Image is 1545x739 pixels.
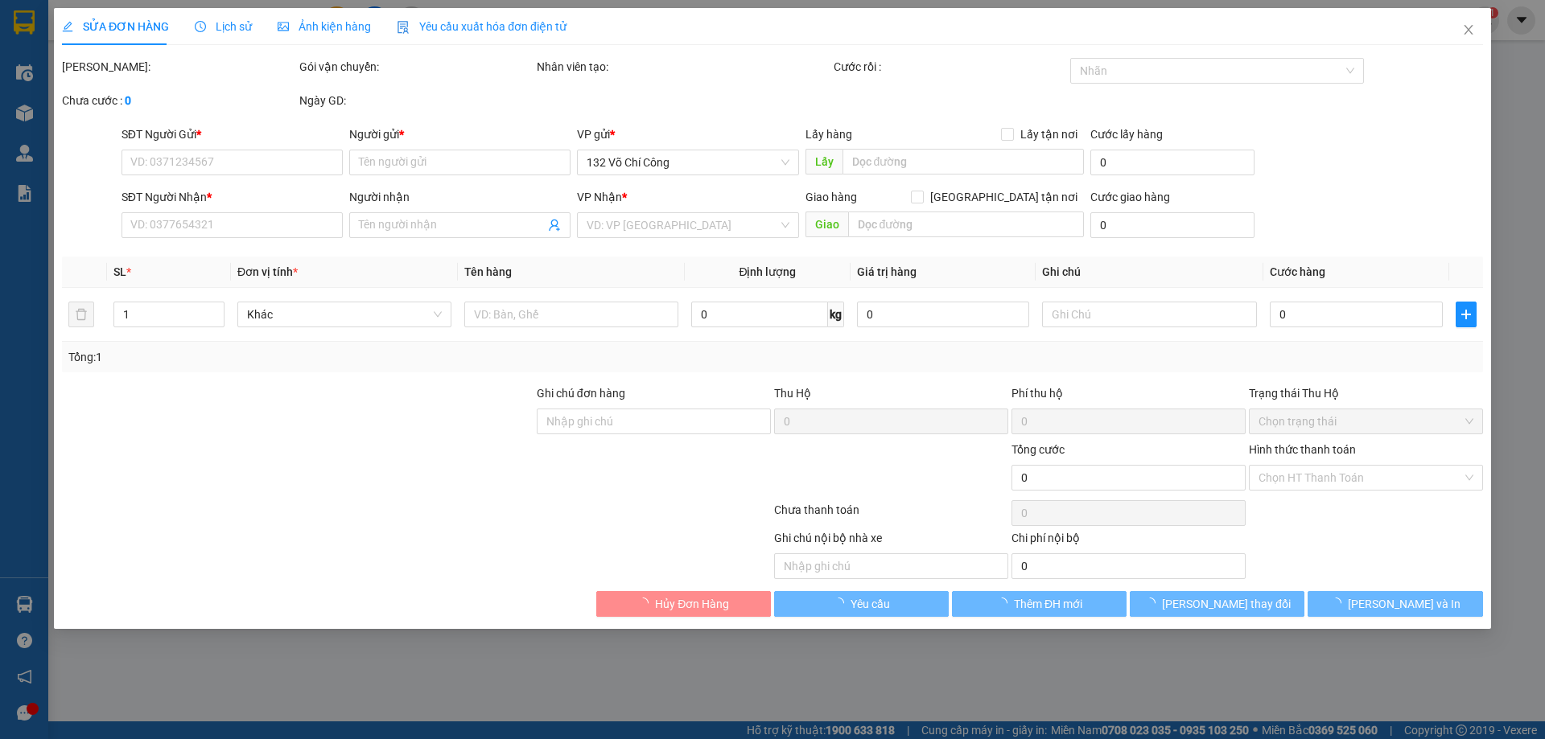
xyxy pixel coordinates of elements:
div: SĐT Người Gửi [122,125,343,143]
div: Người nhận [349,188,571,206]
label: Cước lấy hàng [1090,128,1163,141]
span: 132 Võ Chí Công [587,150,789,174]
div: VP gửi [578,125,799,143]
div: Nhân viên tạo: [537,58,830,76]
span: Định lượng [740,265,797,278]
input: Ghi chú đơn hàng [537,409,771,434]
div: Người gửi [349,125,571,143]
span: Đơn vị tính [237,265,298,278]
span: picture [278,21,289,32]
input: VD: Bàn, Ghế [464,302,678,327]
input: Dọc đường [848,211,1084,237]
div: Phí thu hộ [1011,384,1246,409]
span: SỬA ĐƠN HÀNG [62,20,169,33]
span: Giao hàng [805,191,857,203]
span: loading [996,597,1014,609]
span: Cước hàng [1270,265,1325,278]
span: VP Nhận [578,191,623,203]
span: Thu Hộ [774,387,811,400]
div: Trạng thái Thu Hộ [1249,384,1483,402]
span: edit [62,21,73,32]
th: Ghi chú [1036,257,1263,288]
span: Tên hàng [464,265,512,278]
span: Giá trị hàng [857,265,917,278]
div: SĐT Người Nhận [122,188,343,206]
div: Chưa thanh toán [772,501,1010,529]
div: [PERSON_NAME]: [62,58,296,76]
button: Hủy Đơn Hàng [596,591,771,617]
span: [PERSON_NAME] và In [1348,595,1461,613]
button: [PERSON_NAME] và In [1308,591,1483,617]
span: Khác [247,302,442,326]
span: Lịch sử [195,20,252,33]
span: clock-circle [195,21,206,32]
span: Hủy Đơn Hàng [655,595,729,613]
span: kg [828,302,844,327]
span: loading [833,597,851,609]
input: Cước lấy hàng [1090,150,1255,175]
button: plus [1456,302,1477,327]
div: Cước rồi : [834,58,1068,76]
button: Yêu cầu [774,591,949,617]
button: Close [1446,8,1491,53]
span: close [1462,23,1475,36]
button: [PERSON_NAME] thay đổi [1130,591,1304,617]
input: Ghi Chú [1043,302,1257,327]
span: [GEOGRAPHIC_DATA] tận nơi [924,188,1084,206]
div: Chưa cước : [62,92,296,109]
span: Ảnh kiện hàng [278,20,371,33]
span: Thêm ĐH mới [1014,595,1082,613]
div: Gói vận chuyển: [299,58,534,76]
span: SL [113,265,126,278]
span: Lấy [805,149,843,174]
span: loading [637,597,655,609]
img: icon [397,21,410,34]
b: 0 [125,94,131,107]
span: loading [1330,597,1348,609]
span: plus [1456,308,1476,321]
span: Yêu cầu xuất hóa đơn điện tử [397,20,566,33]
input: Nhập ghi chú [774,553,1008,579]
span: Giao [805,211,848,237]
input: Cước giao hàng [1090,212,1255,238]
span: Lấy hàng [805,128,852,141]
button: Thêm ĐH mới [952,591,1127,617]
div: Chi phí nội bộ [1011,529,1246,553]
button: delete [68,302,94,327]
span: Chọn trạng thái [1259,409,1473,433]
span: user-add [549,219,562,232]
div: Tổng: 1 [68,348,596,366]
label: Ghi chú đơn hàng [537,387,625,400]
span: Lấy tận nơi [1014,125,1084,143]
span: Yêu cầu [851,595,890,613]
span: Tổng cước [1011,443,1065,456]
div: Ghi chú nội bộ nhà xe [774,529,1008,553]
label: Hình thức thanh toán [1249,443,1356,456]
input: Dọc đường [843,149,1084,174]
div: Ngày GD: [299,92,534,109]
span: loading [1144,597,1162,609]
span: [PERSON_NAME] thay đổi [1162,595,1291,613]
label: Cước giao hàng [1090,191,1170,203]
